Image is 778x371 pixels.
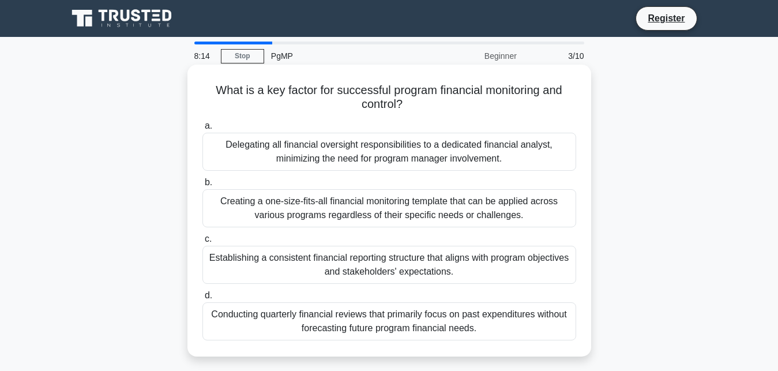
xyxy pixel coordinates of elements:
a: Stop [221,49,264,63]
span: a. [205,121,212,130]
div: 8:14 [187,44,221,68]
div: 3/10 [524,44,591,68]
a: Register [641,11,691,25]
div: Creating a one-size-fits-all financial monitoring template that can be applied across various pro... [202,189,576,227]
div: Beginner [423,44,524,68]
span: b. [205,177,212,187]
div: Delegating all financial oversight responsibilities to a dedicated financial analyst, minimizing ... [202,133,576,171]
div: PgMP [264,44,423,68]
h5: What is a key factor for successful program financial monitoring and control? [201,83,577,112]
div: Establishing a consistent financial reporting structure that aligns with program objectives and s... [202,246,576,284]
span: c. [205,234,212,243]
div: Conducting quarterly financial reviews that primarily focus on past expenditures without forecast... [202,302,576,340]
span: d. [205,290,212,300]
